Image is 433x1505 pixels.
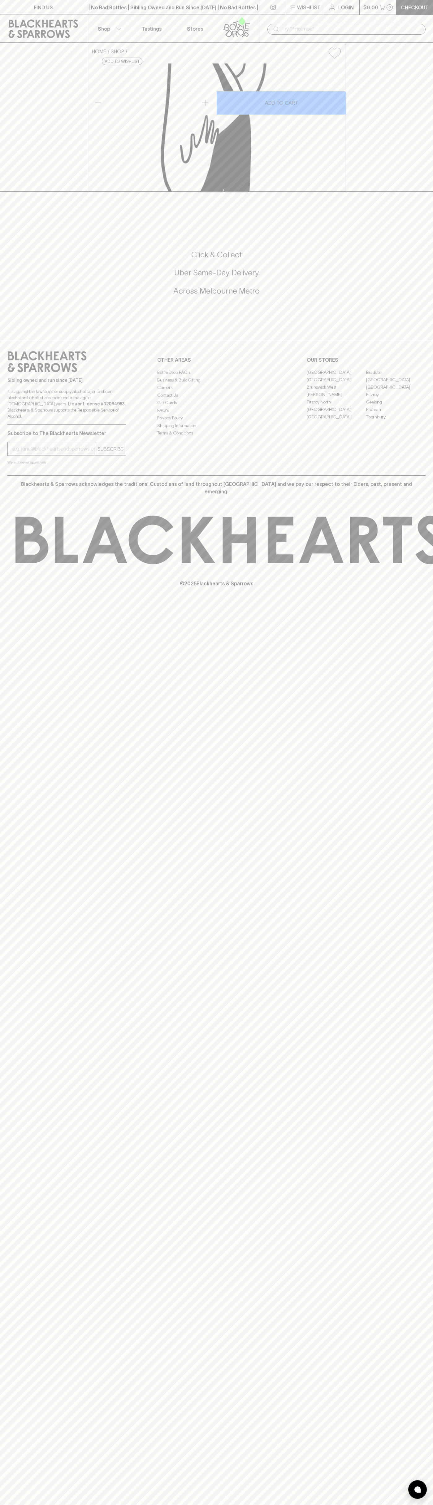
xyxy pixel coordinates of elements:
[87,15,130,42] button: Shop
[307,369,366,376] a: [GEOGRAPHIC_DATA]
[157,391,276,399] a: Contact Us
[326,45,343,61] button: Add to wishlist
[157,376,276,384] a: Business & Bulk Gifting
[173,15,217,42] a: Stores
[338,4,354,11] p: Login
[7,225,426,329] div: Call to action block
[157,430,276,437] a: Terms & Conditions
[157,356,276,364] p: OTHER AREAS
[157,414,276,422] a: Privacy Policy
[366,406,426,413] a: Prahran
[187,25,203,33] p: Stores
[307,406,366,413] a: [GEOGRAPHIC_DATA]
[92,49,106,54] a: HOME
[307,376,366,383] a: [GEOGRAPHIC_DATA]
[157,399,276,407] a: Gift Cards
[265,99,298,107] p: ADD TO CART
[111,49,124,54] a: SHOP
[401,4,429,11] p: Checkout
[7,459,126,465] p: We will never spam you
[388,6,391,9] p: 0
[366,413,426,421] a: Thornbury
[157,422,276,429] a: Shipping Information
[34,4,53,11] p: FIND US
[366,376,426,383] a: [GEOGRAPHIC_DATA]
[282,24,421,34] input: Try "Pinot noir"
[217,91,346,115] button: ADD TO CART
[307,383,366,391] a: Brunswick West
[363,4,378,11] p: $0.00
[7,250,426,260] h5: Click & Collect
[7,430,126,437] p: Subscribe to The Blackhearts Newsletter
[307,356,426,364] p: OUR STORES
[297,4,321,11] p: Wishlist
[87,63,346,191] img: Boatrocker Black Forest Jet Imperial Stout 330ml
[7,388,126,419] p: It is against the law to sell or supply alcohol to, or to obtain alcohol on behalf of a person un...
[366,369,426,376] a: Braddon
[307,413,366,421] a: [GEOGRAPHIC_DATA]
[414,1486,421,1493] img: bubble-icon
[307,391,366,398] a: [PERSON_NAME]
[7,268,426,278] h5: Uber Same-Day Delivery
[366,398,426,406] a: Geelong
[12,444,95,454] input: e.g. jane@blackheartsandsparrows.com.au
[95,442,126,456] button: SUBSCRIBE
[157,384,276,391] a: Careers
[7,286,426,296] h5: Across Melbourne Metro
[142,25,162,33] p: Tastings
[307,398,366,406] a: Fitzroy North
[102,58,142,65] button: Add to wishlist
[12,480,421,495] p: Blackhearts & Sparrows acknowledges the traditional Custodians of land throughout [GEOGRAPHIC_DAT...
[68,401,125,406] strong: Liquor License #32064953
[366,383,426,391] a: [GEOGRAPHIC_DATA]
[98,25,110,33] p: Shop
[157,407,276,414] a: FAQ's
[157,369,276,376] a: Bottle Drop FAQ's
[97,445,123,453] p: SUBSCRIBE
[130,15,173,42] a: Tastings
[7,377,126,383] p: Sibling owned and run since [DATE]
[366,391,426,398] a: Fitzroy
